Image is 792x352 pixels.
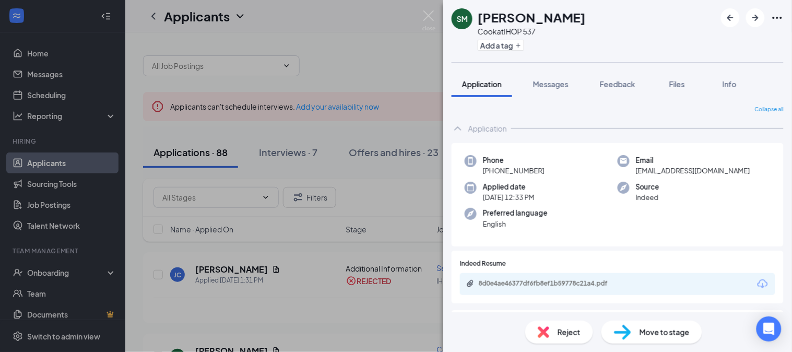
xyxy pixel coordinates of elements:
[468,123,507,134] div: Application
[452,122,464,135] svg: ChevronUp
[636,192,659,203] span: Indeed
[756,278,769,290] svg: Download
[466,279,475,288] svg: Paperclip
[669,79,685,89] span: Files
[466,279,635,289] a: Paperclip8d0e4ae46377df6fb8ef1b59778c21a4.pdf
[636,182,659,192] span: Source
[640,326,690,338] span: Move to stage
[723,79,737,89] span: Info
[558,326,581,338] span: Reject
[483,219,548,229] span: English
[533,79,569,89] span: Messages
[756,316,782,342] div: Open Intercom Messenger
[460,259,506,269] span: Indeed Resume
[600,79,635,89] span: Feedback
[515,42,522,49] svg: Plus
[755,105,784,114] span: Collapse all
[457,14,468,24] div: SM
[479,279,625,288] div: 8d0e4ae46377df6fb8ef1b59778c21a4.pdf
[483,192,535,203] span: [DATE] 12:33 PM
[478,8,586,26] h1: [PERSON_NAME]
[636,166,750,176] span: [EMAIL_ADDRESS][DOMAIN_NAME]
[462,79,502,89] span: Application
[636,155,750,166] span: Email
[483,208,548,218] span: Preferred language
[483,155,545,166] span: Phone
[478,40,524,51] button: PlusAdd a tag
[483,166,545,176] span: [PHONE_NUMBER]
[478,26,586,37] div: Cook at IHOP 537
[483,182,535,192] span: Applied date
